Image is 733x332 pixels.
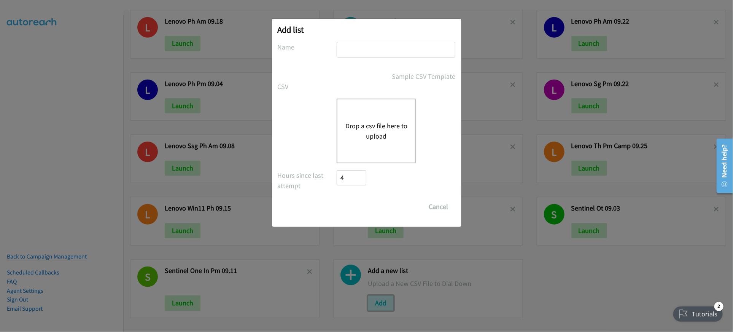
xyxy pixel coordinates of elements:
[345,121,407,141] button: Drop a csv file here to upload
[278,24,456,35] h2: Add list
[669,299,727,326] iframe: Checklist
[422,199,456,214] button: Cancel
[278,81,337,92] label: CSV
[711,136,733,196] iframe: Resource Center
[278,42,337,52] label: Name
[278,170,337,191] label: Hours since last attempt
[392,71,456,81] a: Sample CSV Template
